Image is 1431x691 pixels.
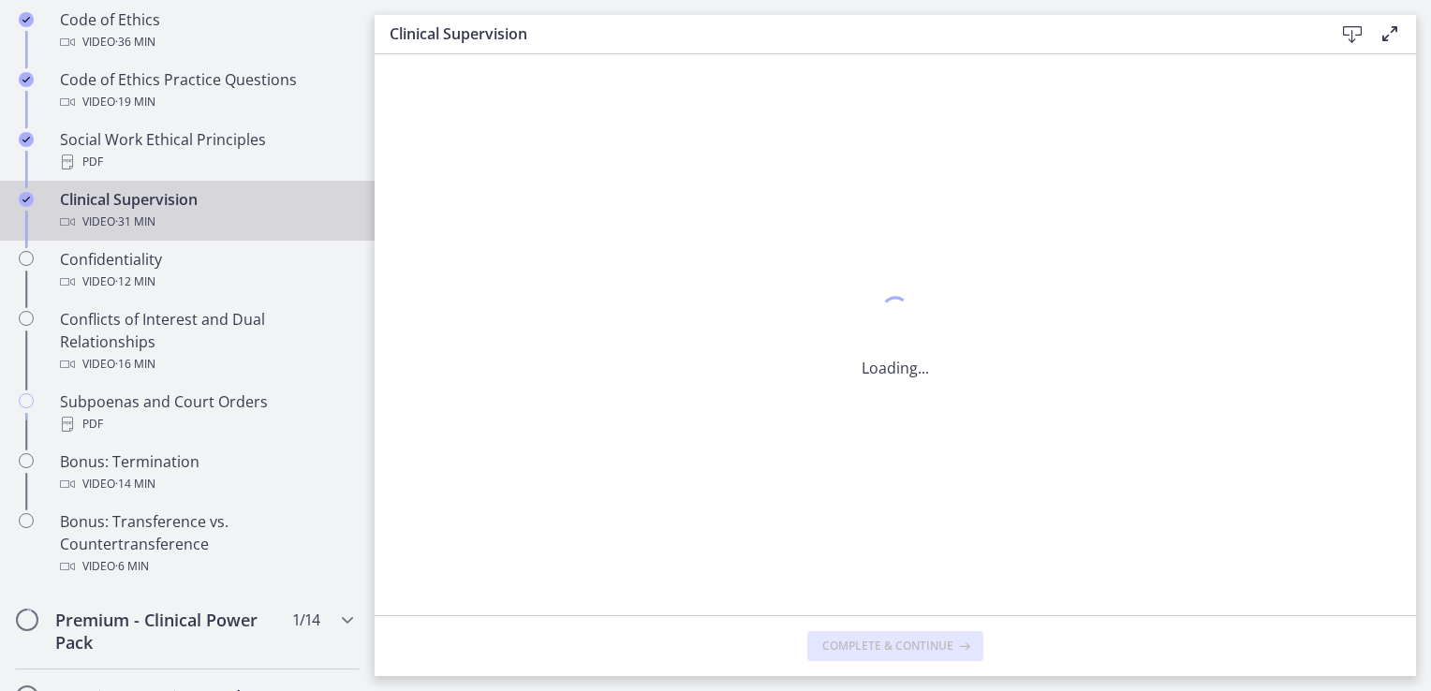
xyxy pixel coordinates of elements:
[292,609,319,631] span: 1 / 14
[60,510,352,578] div: Bonus: Transference vs. Countertransference
[60,91,352,113] div: Video
[60,473,352,495] div: Video
[115,353,155,375] span: · 16 min
[60,450,352,495] div: Bonus: Termination
[60,271,352,293] div: Video
[60,8,352,53] div: Code of Ethics
[55,609,284,654] h2: Premium - Clinical Power Pack
[115,555,149,578] span: · 6 min
[862,291,929,334] div: 1
[60,68,352,113] div: Code of Ethics Practice Questions
[822,639,953,654] span: Complete & continue
[60,128,352,173] div: Social Work Ethical Principles
[115,211,155,233] span: · 31 min
[115,91,155,113] span: · 19 min
[60,188,352,233] div: Clinical Supervision
[60,151,352,173] div: PDF
[60,353,352,375] div: Video
[60,248,352,293] div: Confidentiality
[807,631,983,661] button: Complete & continue
[19,132,34,147] i: Completed
[60,390,352,435] div: Subpoenas and Court Orders
[60,308,352,375] div: Conflicts of Interest and Dual Relationships
[19,12,34,27] i: Completed
[390,22,1304,45] h3: Clinical Supervision
[60,211,352,233] div: Video
[862,357,929,379] p: Loading...
[60,555,352,578] div: Video
[115,271,155,293] span: · 12 min
[60,413,352,435] div: PDF
[19,72,34,87] i: Completed
[60,31,352,53] div: Video
[115,473,155,495] span: · 14 min
[19,192,34,207] i: Completed
[115,31,155,53] span: · 36 min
